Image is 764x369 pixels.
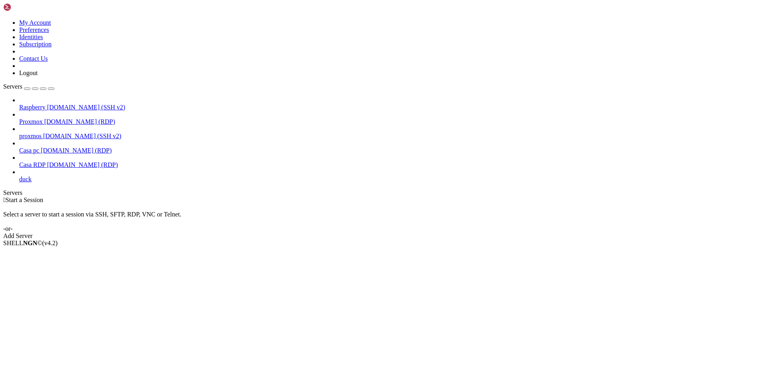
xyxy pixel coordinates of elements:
[19,169,761,183] li: duck
[19,41,52,48] a: Subscription
[19,176,761,183] a: duck
[19,26,49,33] a: Preferences
[19,69,38,76] a: Logout
[19,104,46,111] span: Raspberry
[19,147,39,154] span: Casa pc
[44,118,115,125] span: [DOMAIN_NAME] (RDP)
[47,161,118,168] span: [DOMAIN_NAME] (RDP)
[19,133,42,139] span: proxmos
[3,3,49,11] img: Shellngn
[19,104,761,111] a: Raspberry [DOMAIN_NAME] (SSH v2)
[19,154,761,169] li: Casa RDP [DOMAIN_NAME] (RDP)
[19,34,43,40] a: Identities
[19,161,761,169] a: Casa RDP [DOMAIN_NAME] (RDP)
[19,118,761,125] a: Proxmox [DOMAIN_NAME] (RDP)
[19,140,761,154] li: Casa pc [DOMAIN_NAME] (RDP)
[19,133,761,140] a: proxmos [DOMAIN_NAME] (SSH v2)
[19,125,761,140] li: proxmos [DOMAIN_NAME] (SSH v2)
[3,83,54,90] a: Servers
[3,189,761,196] div: Servers
[42,240,58,246] span: 4.2.0
[19,176,32,183] span: duck
[3,83,22,90] span: Servers
[19,55,48,62] a: Contact Us
[19,97,761,111] li: Raspberry [DOMAIN_NAME] (SSH v2)
[19,118,43,125] span: Proxmox
[3,240,58,246] span: SHELL ©
[6,196,43,203] span: Start a Session
[19,111,761,125] li: Proxmox [DOMAIN_NAME] (RDP)
[3,196,6,203] span: 
[19,147,761,154] a: Casa pc [DOMAIN_NAME] (RDP)
[3,204,761,232] div: Select a server to start a session via SSH, SFTP, RDP, VNC or Telnet. -or-
[23,240,38,246] b: NGN
[19,161,46,168] span: Casa RDP
[3,232,761,240] div: Add Server
[19,19,51,26] a: My Account
[47,104,125,111] span: [DOMAIN_NAME] (SSH v2)
[43,133,121,139] span: [DOMAIN_NAME] (SSH v2)
[41,147,111,154] span: [DOMAIN_NAME] (RDP)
